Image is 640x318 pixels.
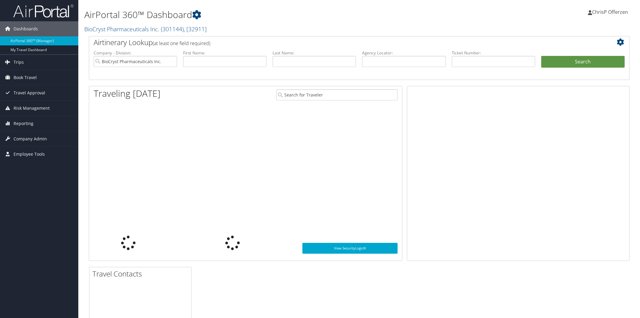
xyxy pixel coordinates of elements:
span: Reporting [14,116,33,131]
label: Agency Locator: [362,50,445,56]
span: ( 301144 ) [161,25,184,33]
span: Dashboards [14,21,38,36]
span: (at least one field required) [153,40,210,47]
h2: Airtinerary Lookup [94,37,580,47]
h1: AirPortal 360™ Dashboard [84,8,451,21]
span: Employee Tools [14,147,45,162]
label: Ticket Number: [452,50,535,56]
a: BioCryst Pharmaceuticals Inc. [84,25,207,33]
label: First Name: [183,50,267,56]
span: Book Travel [14,70,37,85]
span: Company Admin [14,131,47,146]
h2: Travel Contacts [92,269,191,279]
a: ChrisP Offerzen [588,3,634,21]
span: Travel Approval [14,85,45,100]
span: ChrisP Offerzen [592,9,628,15]
h1: Traveling [DATE] [94,87,161,100]
span: Risk Management [14,101,50,116]
img: airportal-logo.png [13,4,73,18]
a: View SecurityLogic® [302,243,398,254]
button: Search [541,56,625,68]
input: Search for Traveler [276,89,398,100]
label: Last Name: [273,50,356,56]
span: , [ 32911 ] [184,25,207,33]
span: Trips [14,55,24,70]
label: Company - Division: [94,50,177,56]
